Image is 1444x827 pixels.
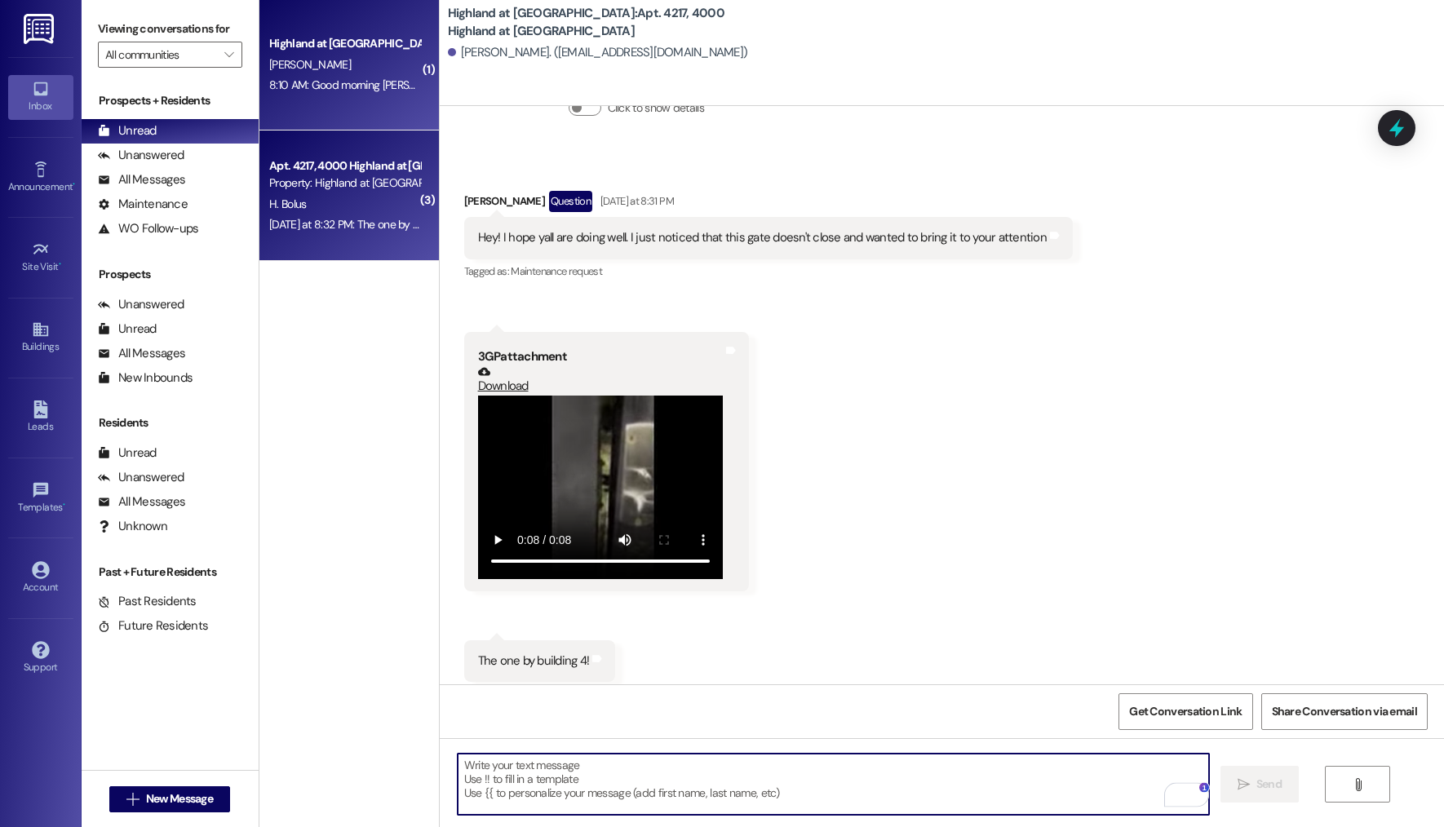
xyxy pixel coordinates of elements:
div: Unanswered [98,147,184,164]
span: • [59,259,61,270]
div: Unknown [98,518,167,535]
div: Unread [98,122,157,139]
span: Send [1256,776,1282,793]
a: Account [8,556,73,600]
div: Question [549,191,592,211]
span: Maintenance request [511,264,602,278]
div: Unanswered [98,469,184,486]
div: Prospects + Residents [82,92,259,109]
a: Site Visit • [8,236,73,280]
label: Click to show details [608,100,704,117]
textarea: To enrich screen reader interactions, please activate Accessibility in Grammarly extension settings [458,754,1210,815]
i:  [224,48,233,61]
div: Prospects [82,266,259,283]
div: Unread [98,444,157,462]
div: Property: Highland at [GEOGRAPHIC_DATA] [269,175,420,192]
b: Highland at [GEOGRAPHIC_DATA]: Apt. 4217, 4000 Highland at [GEOGRAPHIC_DATA] [448,5,774,40]
div: All Messages [98,171,185,188]
i:  [1352,778,1364,791]
div: [PERSON_NAME] [464,191,1073,217]
div: Tagged as: [464,259,1073,283]
img: ResiDesk Logo [24,14,57,44]
span: • [73,179,75,190]
span: Get Conversation Link [1129,703,1242,720]
b: 3GP attachment [478,348,567,365]
div: Future Residents [98,617,208,635]
span: H. Bolus [269,197,306,211]
div: Past Residents [98,593,197,610]
div: Unread [98,321,157,338]
div: Maintenance [98,196,188,213]
div: Residents [82,414,259,431]
div: [DATE] at 8:32 PM: The one by building 4! [269,217,462,232]
div: Past + Future Residents [82,564,259,581]
div: Unanswered [98,296,184,313]
input: All communities [105,42,216,68]
div: All Messages [98,345,185,362]
a: Download [478,365,723,394]
div: Highland at [GEOGRAPHIC_DATA] [269,35,420,52]
div: WO Follow-ups [98,220,198,237]
div: Apt. 4217, 4000 Highland at [GEOGRAPHIC_DATA] [269,157,420,175]
i:  [126,793,139,806]
button: Send [1220,766,1300,803]
span: Share Conversation via email [1272,703,1417,720]
div: All Messages [98,493,185,511]
a: Leads [8,396,73,440]
a: Buildings [8,316,73,360]
span: • [63,499,65,511]
a: Support [8,636,73,680]
div: [DATE] at 8:31 PM [596,192,674,210]
div: Hey! I hope yall are doing well. I just noticed that this gate doesn't close and wanted to bring ... [478,229,1047,246]
a: Templates • [8,476,73,520]
button: Get Conversation Link [1118,693,1252,730]
div: [PERSON_NAME]. ([EMAIL_ADDRESS][DOMAIN_NAME]) [448,44,748,61]
div: The one by building 4! [478,652,590,670]
div: Tagged as: [464,682,616,705]
div: New Inbounds [98,369,193,387]
button: Share Conversation via email [1261,693,1428,730]
span: [PERSON_NAME] [269,57,351,72]
div: 8:10 AM: Good morning [PERSON_NAME]-sorry for not responding [DATE]. We have been going back and ... [269,77,1217,92]
a: Inbox [8,75,73,119]
label: Viewing conversations for [98,16,242,42]
i:  [1238,778,1250,791]
span: New Message [146,790,213,807]
button: New Message [109,786,230,812]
